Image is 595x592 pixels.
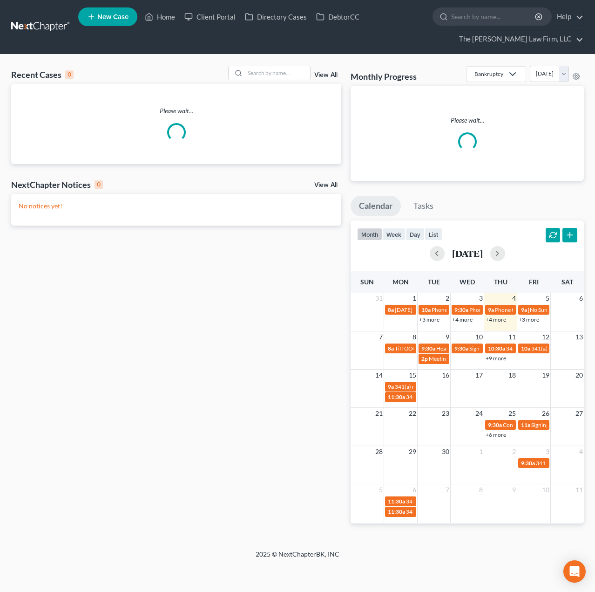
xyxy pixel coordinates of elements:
[488,345,505,352] span: 10:30a
[478,293,484,304] span: 3
[428,278,440,286] span: Tue
[374,293,384,304] span: 31
[11,69,74,80] div: Recent Cases
[575,484,584,496] span: 11
[421,355,428,362] span: 2p
[412,484,417,496] span: 6
[575,408,584,419] span: 27
[511,484,517,496] span: 9
[474,331,484,343] span: 10
[374,446,384,457] span: 28
[408,446,417,457] span: 29
[388,498,405,505] span: 11:30a
[378,331,384,343] span: 7
[519,316,539,323] a: +3 more
[521,345,530,352] span: 10a
[451,8,536,25] input: Search by name...
[388,508,405,515] span: 11:30a
[388,393,405,400] span: 11:30a
[395,383,485,390] span: 341(a) meeting for [PERSON_NAME]
[441,370,450,381] span: 16
[486,355,506,362] a: +9 more
[454,31,583,48] a: The [PERSON_NAME] Law Firm, LLC
[521,306,527,313] span: 9a
[507,370,517,381] span: 18
[541,331,550,343] span: 12
[511,293,517,304] span: 4
[441,446,450,457] span: 30
[240,8,311,25] a: Directory Cases
[541,408,550,419] span: 26
[488,421,502,428] span: 9:30a
[575,331,584,343] span: 13
[406,508,496,515] span: 341(a) meeting for [PERSON_NAME]
[541,484,550,496] span: 10
[11,106,341,116] p: Please wait...
[421,306,431,313] span: 10a
[245,66,310,80] input: Search by name...
[521,460,535,467] span: 9:30a
[408,408,417,419] span: 22
[382,228,406,241] button: week
[95,180,103,189] div: 0
[395,306,412,313] span: [DATE]
[180,8,240,25] a: Client Portal
[436,345,558,352] span: Hearing for [PERSON_NAME] & [PERSON_NAME]
[478,484,484,496] span: 8
[351,71,417,82] h3: Monthly Progress
[406,228,425,241] button: day
[474,370,484,381] span: 17
[19,201,334,211] p: No notices yet!
[429,355,500,362] span: Meeting w/[PERSON_NAME]
[32,550,563,566] div: 2025 © NextChapterBK, INC
[541,370,550,381] span: 19
[545,446,550,457] span: 3
[357,228,382,241] button: month
[511,446,517,457] span: 2
[445,331,450,343] span: 9
[478,446,484,457] span: 1
[486,316,506,323] a: +4 more
[425,228,442,241] button: list
[351,196,401,216] a: Calendar
[454,345,468,352] span: 9:30a
[486,431,506,438] a: +6 more
[563,560,586,583] div: Open Intercom Messenger
[358,116,576,125] p: Please wait...
[65,70,74,79] div: 0
[452,248,483,258] h2: [DATE]
[408,370,417,381] span: 15
[97,14,128,21] span: New Case
[374,370,384,381] span: 14
[521,421,530,428] span: 11a
[460,278,475,286] span: Wed
[412,331,417,343] span: 8
[575,370,584,381] span: 20
[445,484,450,496] span: 7
[474,408,484,419] span: 24
[388,345,394,352] span: 8a
[529,278,539,286] span: Fri
[406,393,496,400] span: 341(a) meeting for [PERSON_NAME]
[578,446,584,457] span: 4
[314,72,338,78] a: View All
[311,8,364,25] a: DebtorCC
[528,306,563,313] span: [No Summary]
[388,306,394,313] span: 8a
[561,278,573,286] span: Sat
[421,345,435,352] span: 9:30a
[488,306,494,313] span: 9a
[360,278,374,286] span: Sun
[545,293,550,304] span: 5
[469,306,565,313] span: Phone Consultation - [PERSON_NAME]
[412,293,417,304] span: 1
[452,316,473,323] a: +4 more
[432,306,527,313] span: Phone Consultation - [PERSON_NAME]
[507,408,517,419] span: 25
[388,383,394,390] span: 9a
[314,182,338,188] a: View All
[454,306,468,313] span: 9:30a
[405,196,442,216] a: Tasks
[378,484,384,496] span: 5
[507,331,517,343] span: 11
